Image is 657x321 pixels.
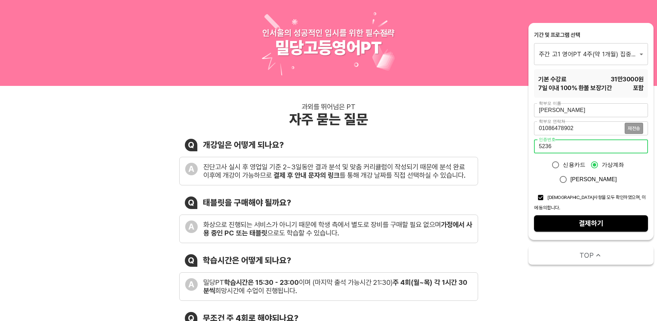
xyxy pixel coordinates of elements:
[628,126,640,131] span: 재전송
[289,111,368,128] div: 자주 묻는 질문
[185,254,197,267] div: Q
[534,103,648,117] input: 학부모 이름을 입력해주세요
[538,83,612,92] span: 7 일 이내 100% 환불 보장기간
[540,217,642,230] span: 결제하기
[580,250,594,260] span: TOP
[602,161,624,169] span: 가상계좌
[203,278,467,295] b: 주 4회(월~목) 각 1시간 30분씩
[203,220,472,237] div: 화상으로 진행되는 서비스가 아니기 때문에 학생 측에서 별도로 장비를 구매할 필요 없으며 으로도 학습할 수 있습니다.
[185,139,197,151] div: Q
[273,171,339,179] b: 결제 후 안내 문자의 링크
[185,220,198,233] div: A
[563,161,585,169] span: 신용카드
[534,121,625,135] input: 학부모 연락처를 입력해주세요
[203,220,472,237] b: 가정에서 사용 중인 PC 또는 태블릿
[528,246,654,265] button: TOP
[633,83,644,92] span: 포함
[203,255,291,265] div: 학습시간은 어떻게 되나요?
[302,103,355,111] div: 과외를 뛰어넘은 PT
[534,215,648,232] button: 결제하기
[224,278,299,287] b: 학습시간은 15:30 - 23:00
[275,38,382,58] div: 밀당고등영어PT
[611,75,644,83] span: 31만3000 원
[185,163,198,175] div: A
[534,194,646,210] span: [DEMOGRAPHIC_DATA]사항을 모두 확인하였으며, 이에 동의합니다.
[570,175,617,184] span: [PERSON_NAME]
[262,28,395,38] div: 인서울의 성공적인 입시를 위한 필수전략
[534,43,648,65] div: 주간 고1 영어PT 4주(약 1개월) 집중관리
[625,123,643,134] button: 재전송
[538,75,566,83] span: 기본 수강료
[185,278,198,291] div: A
[203,198,291,208] div: 태블릿을 구매해야 될까요?
[534,31,648,39] div: 기간 및 프로그램 선택
[203,278,472,295] div: 밀당PT 이며 (마지막 출석 가능시간 21:30) 희망시간에 수업이 진행됩니다.
[185,196,197,209] div: Q
[203,140,284,150] div: 개강일은 어떻게 되나요?
[203,163,472,179] div: 진단고사 실시 후 영업일 기준 2~3일동안 결과 분석 및 맞춤 커리큘럼이 작성되기 때문에 분석 완료 이후에 개강이 가능하므로 를 통해 개강 날짜를 직접 선택하실 수 있습니다.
